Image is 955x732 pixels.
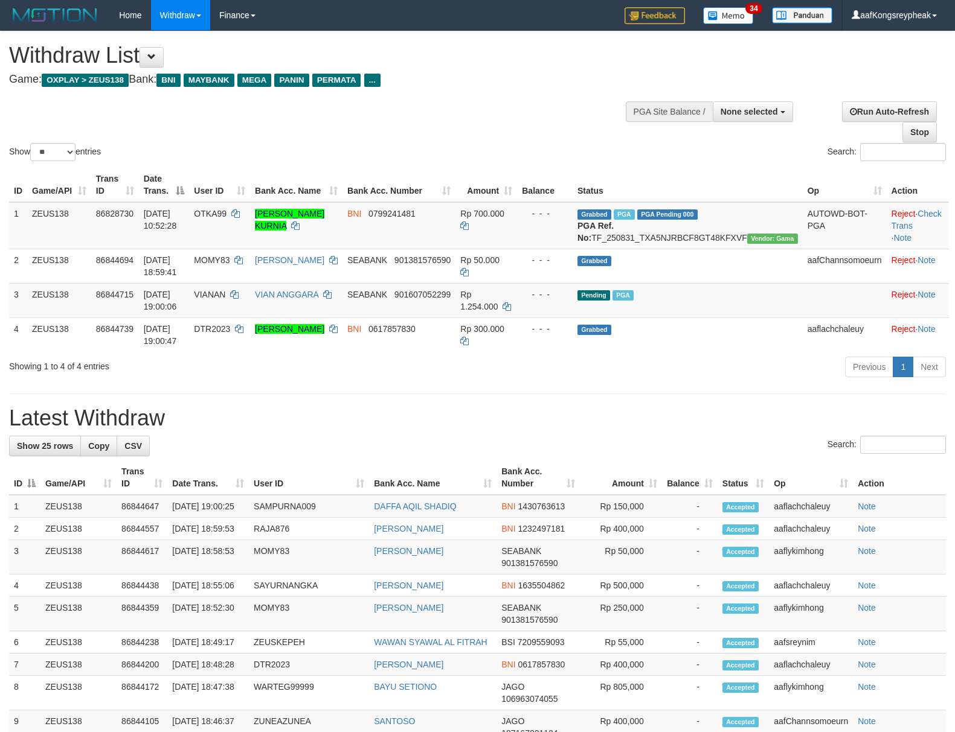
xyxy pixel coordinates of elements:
[27,202,91,249] td: ZEUS138
[745,3,762,14] span: 34
[614,209,635,220] span: Marked by aafsreyleap
[9,406,946,430] h1: Latest Withdraw
[522,254,568,266] div: - - -
[626,101,713,122] div: PGA Site Balance /
[517,168,573,202] th: Balance
[460,290,498,311] span: Rp 1.254.000
[117,495,167,518] td: 86844647
[374,660,443,669] a: [PERSON_NAME]
[249,676,369,710] td: WARTEG99999
[274,74,309,87] span: PANIN
[769,654,853,676] td: aaflachchaleuy
[501,660,515,669] span: BNI
[27,168,91,202] th: Game/API: activate to sort column ascending
[902,122,937,142] a: Stop
[368,209,416,218] span: Copy 0799241481 to clipboard
[662,460,718,495] th: Balance: activate to sort column ascending
[249,518,369,540] td: RAJA876
[522,323,568,335] div: - - -
[96,209,133,218] span: 86828730
[501,615,558,625] span: Copy 901381576590 to clipboard
[167,540,249,574] td: [DATE] 18:58:53
[40,540,117,574] td: ZEUS138
[9,631,40,654] td: 6
[347,324,361,334] span: BNI
[858,637,876,647] a: Note
[501,603,541,613] span: SEABANK
[662,495,718,518] td: -
[117,540,167,574] td: 86844617
[892,209,942,231] a: Check Trans
[501,524,515,533] span: BNI
[893,357,913,377] a: 1
[858,546,876,556] a: Note
[828,436,946,454] label: Search:
[501,558,558,568] span: Copy 901381576590 to clipboard
[144,255,177,277] span: [DATE] 18:59:41
[662,631,718,654] td: -
[96,255,133,265] span: 86844694
[117,676,167,710] td: 86844172
[117,460,167,495] th: Trans ID: activate to sort column ascending
[887,168,949,202] th: Action
[27,249,91,283] td: ZEUS138
[518,524,565,533] span: Copy 1232497181 to clipboard
[9,355,389,372] div: Showing 1 to 4 of 4 entries
[9,168,27,202] th: ID
[117,631,167,654] td: 86844238
[892,324,916,334] a: Reject
[887,249,949,283] td: ·
[374,501,456,511] a: DAFFA AQIL SHADIQ
[374,716,415,726] a: SANTOSO
[167,654,249,676] td: [DATE] 18:48:28
[167,597,249,631] td: [DATE] 18:52:30
[845,357,893,377] a: Previous
[460,255,500,265] span: Rp 50.000
[117,654,167,676] td: 86844200
[580,631,661,654] td: Rp 55,000
[194,209,227,218] span: OTKA99
[722,502,759,512] span: Accepted
[580,460,661,495] th: Amount: activate to sort column ascending
[9,202,27,249] td: 1
[573,202,803,249] td: TF_250831_TXA5NJRBCF8GT48KFXVF
[394,290,451,299] span: Copy 901607052299 to clipboard
[40,676,117,710] td: ZEUS138
[40,631,117,654] td: ZEUS138
[497,460,580,495] th: Bank Acc. Number: activate to sort column ascending
[9,283,27,317] td: 3
[27,317,91,352] td: ZEUS138
[80,436,117,456] a: Copy
[255,209,324,231] a: [PERSON_NAME] KURNIA
[117,597,167,631] td: 86844359
[9,654,40,676] td: 7
[662,654,718,676] td: -
[156,74,180,87] span: BNI
[249,631,369,654] td: ZEUSKEPEH
[637,209,698,220] span: PGA Pending
[887,317,949,352] td: ·
[722,660,759,670] span: Accepted
[501,546,541,556] span: SEABANK
[167,631,249,654] td: [DATE] 18:49:17
[803,249,887,283] td: aafChannsomoeurn
[662,597,718,631] td: -
[522,288,568,301] div: - - -
[769,574,853,597] td: aaflachchaleuy
[580,495,661,518] td: Rp 150,000
[374,603,443,613] a: [PERSON_NAME]
[722,638,759,648] span: Accepted
[194,290,225,299] span: VIANAN
[17,441,73,451] span: Show 25 rows
[9,597,40,631] td: 5
[249,597,369,631] td: MOMY83
[662,518,718,540] td: -
[722,524,759,535] span: Accepted
[703,7,754,24] img: Button%20Memo.svg
[460,324,504,334] span: Rp 300.000
[501,682,524,692] span: JAGO
[858,501,876,511] a: Note
[580,540,661,574] td: Rp 50,000
[577,209,611,220] span: Grabbed
[860,143,946,161] input: Search:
